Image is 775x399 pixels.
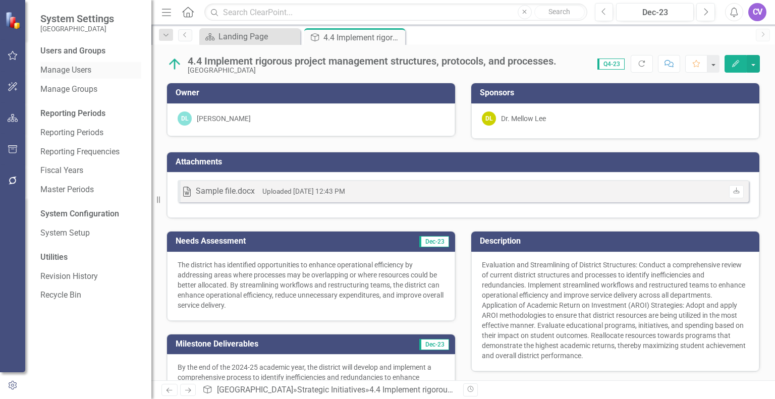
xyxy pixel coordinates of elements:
[262,187,345,195] small: Uploaded [DATE] 12:43 PM
[616,3,694,21] button: Dec-23
[482,111,496,126] div: DL
[40,146,141,158] a: Reporting Frequencies
[748,3,766,21] button: CV
[534,5,585,19] button: Search
[176,88,450,97] h3: Owner
[40,25,114,33] small: [GEOGRAPHIC_DATA]
[204,4,587,21] input: Search ClearPoint...
[419,236,449,247] span: Dec-23
[369,385,658,394] div: 4.4 Implement rigorous project management structures, protocols, and processes.
[40,13,114,25] span: System Settings
[419,339,449,350] span: Dec-23
[40,290,141,301] a: Recycle Bin
[196,186,255,197] div: Sample file.docx
[217,385,293,394] a: [GEOGRAPHIC_DATA]
[176,237,366,246] h3: Needs Assessment
[40,108,141,120] div: Reporting Periods
[40,252,141,263] div: Utilities
[188,67,557,74] div: [GEOGRAPHIC_DATA]
[176,339,376,349] h3: Milestone Deliverables
[480,88,754,97] h3: Sponsors
[40,271,141,282] a: Revision History
[620,7,690,19] div: Dec-23
[40,127,141,139] a: Reporting Periods
[202,384,456,396] div: » »
[218,30,298,43] div: Landing Page
[40,84,141,95] a: Manage Groups
[40,45,141,57] div: Users and Groups
[40,227,141,239] a: System Setup
[176,157,754,166] h3: Attachments
[5,11,23,29] img: ClearPoint Strategy
[482,261,746,360] span: Evaluation and Streamlining of District Structures: Conduct a comprehensive review of current dis...
[167,56,183,72] img: On Target
[197,113,251,124] div: [PERSON_NAME]
[40,184,141,196] a: Master Periods
[202,30,298,43] a: Landing Page
[188,55,557,67] div: 4.4 Implement rigorous project management structures, protocols, and processes.
[548,8,570,16] span: Search
[297,385,365,394] a: Strategic Initiatives
[40,165,141,177] a: Fiscal Years
[597,59,625,70] span: Q4-23
[501,113,546,124] div: Dr. Mellow Lee
[323,31,403,44] div: 4.4 Implement rigorous project management structures, protocols, and processes.
[40,208,141,220] div: System Configuration
[178,111,192,126] div: DL
[40,65,141,76] a: Manage Users
[178,260,445,310] p: The district has identified opportunities to enhance operational efficiency by addressing areas w...
[480,237,754,246] h3: Description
